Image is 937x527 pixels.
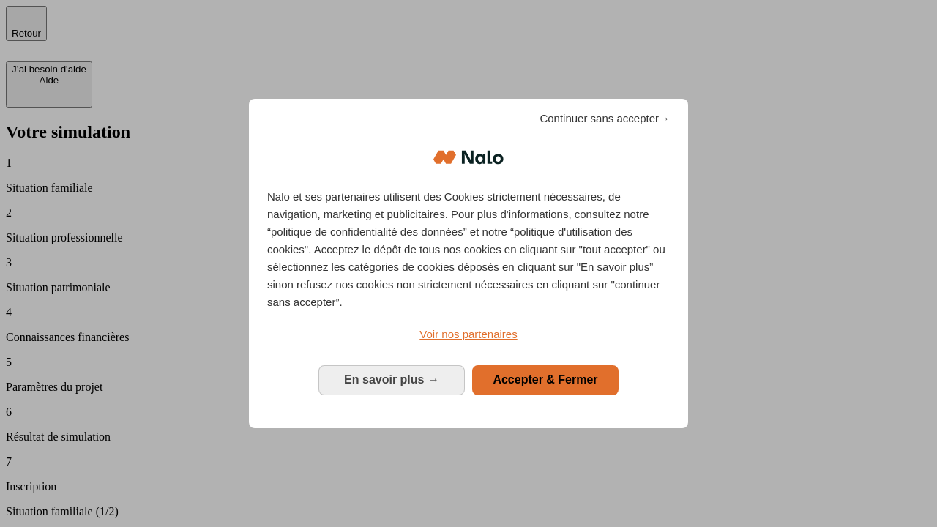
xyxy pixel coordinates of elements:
button: En savoir plus: Configurer vos consentements [318,365,465,395]
span: Continuer sans accepter→ [540,110,670,127]
img: Logo [433,135,504,179]
span: Voir nos partenaires [419,328,517,340]
span: Accepter & Fermer [493,373,597,386]
div: Bienvenue chez Nalo Gestion du consentement [249,99,688,427]
p: Nalo et ses partenaires utilisent des Cookies strictement nécessaires, de navigation, marketing e... [267,188,670,311]
a: Voir nos partenaires [267,326,670,343]
span: En savoir plus → [344,373,439,386]
button: Accepter & Fermer: Accepter notre traitement des données et fermer [472,365,619,395]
